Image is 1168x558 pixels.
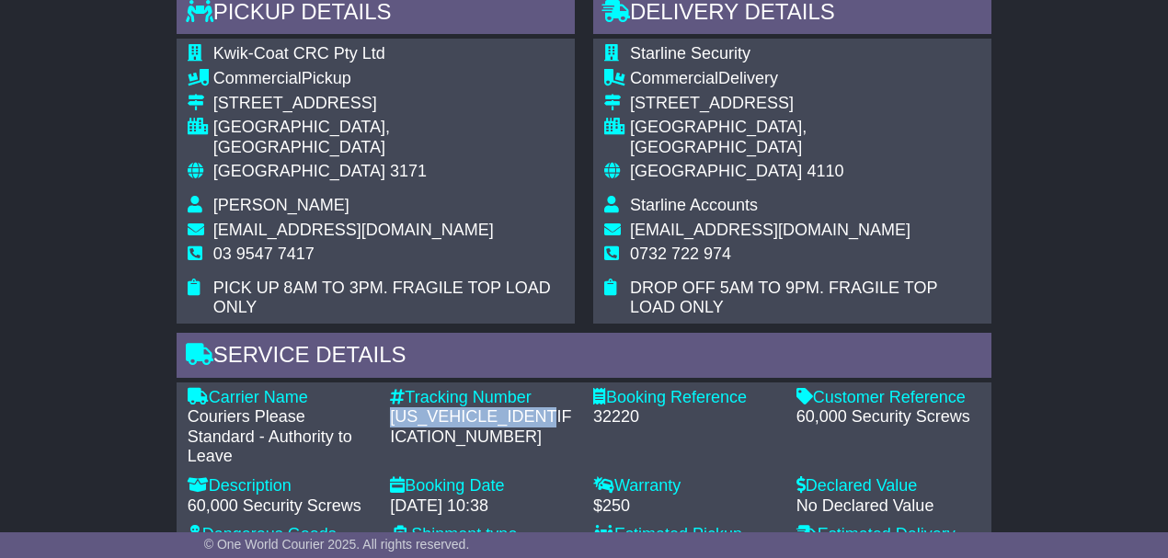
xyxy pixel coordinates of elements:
[630,69,718,87] span: Commercial
[213,279,551,317] span: PICK UP 8AM TO 3PM. FRAGILE TOP LOAD ONLY
[796,496,981,517] div: No Declared Value
[188,525,372,545] div: Dangerous Goods
[630,221,910,239] span: [EMAIL_ADDRESS][DOMAIN_NAME]
[390,407,575,447] div: [US_VEHICLE_IDENTIFICATION_NUMBER]
[630,69,980,89] div: Delivery
[630,162,802,180] span: [GEOGRAPHIC_DATA]
[188,388,372,408] div: Carrier Name
[188,496,372,517] div: 60,000 Security Screws
[188,476,372,496] div: Description
[177,333,992,382] div: Service Details
[796,388,981,408] div: Customer Reference
[204,537,470,552] span: © One World Courier 2025. All rights reserved.
[390,388,575,408] div: Tracking Number
[630,118,980,157] div: [GEOGRAPHIC_DATA], [GEOGRAPHIC_DATA]
[213,118,564,157] div: [GEOGRAPHIC_DATA], [GEOGRAPHIC_DATA]
[796,525,981,545] div: Estimated Delivery
[630,94,980,114] div: [STREET_ADDRESS]
[213,69,302,87] span: Commercial
[630,245,731,263] span: 0732 722 974
[213,94,564,114] div: [STREET_ADDRESS]
[213,69,564,89] div: Pickup
[593,525,778,545] div: Estimated Pickup
[807,162,843,180] span: 4110
[593,388,778,408] div: Booking Reference
[390,476,575,496] div: Booking Date
[213,162,385,180] span: [GEOGRAPHIC_DATA]
[188,407,372,467] div: Couriers Please Standard - Authority to Leave
[390,496,575,517] div: [DATE] 10:38
[796,476,981,496] div: Declared Value
[630,196,758,214] span: Starline Accounts
[213,221,494,239] span: [EMAIL_ADDRESS][DOMAIN_NAME]
[630,279,937,317] span: DROP OFF 5AM TO 9PM. FRAGILE TOP LOAD ONLY
[593,407,778,427] div: 32220
[796,407,981,427] div: 60,000 Security Screws
[630,44,750,63] span: Starline Security
[213,196,349,214] span: [PERSON_NAME]
[213,245,315,263] span: 03 9547 7417
[390,525,575,545] div: Shipment type
[213,44,385,63] span: Kwik-Coat CRC Pty Ltd
[593,496,778,517] div: $250
[593,476,778,496] div: Warranty
[390,162,427,180] span: 3171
